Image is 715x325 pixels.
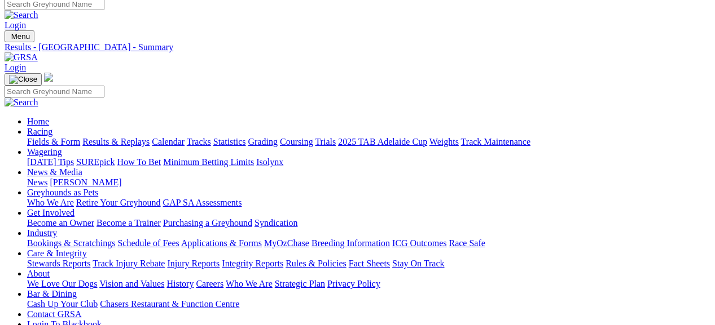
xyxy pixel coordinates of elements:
a: ICG Outcomes [392,238,446,248]
a: Grading [248,137,278,146]
a: SUREpick [76,157,115,167]
a: Racing [27,127,52,136]
div: Get Involved [27,218,710,228]
a: Rules & Policies [286,259,346,268]
div: Racing [27,137,710,147]
a: Results & Replays [82,137,150,146]
img: logo-grsa-white.png [44,73,53,82]
a: Fact Sheets [349,259,390,268]
a: Minimum Betting Limits [163,157,254,167]
a: Breeding Information [312,238,390,248]
a: GAP SA Assessments [163,198,242,207]
a: Calendar [152,137,185,146]
div: News & Media [27,177,710,188]
a: Industry [27,228,57,238]
a: Race Safe [449,238,485,248]
a: Bar & Dining [27,289,77,299]
a: We Love Our Dogs [27,279,97,288]
a: Fields & Form [27,137,80,146]
a: Purchasing a Greyhound [163,218,252,228]
a: Syndication [255,218,297,228]
a: Login [5,20,26,30]
a: Bookings & Scratchings [27,238,115,248]
a: Login [5,63,26,72]
a: Isolynx [256,157,283,167]
a: Chasers Restaurant & Function Centre [100,299,239,309]
a: Become an Owner [27,218,94,228]
a: Stay On Track [392,259,444,268]
a: Results - [GEOGRAPHIC_DATA] - Summary [5,42,710,52]
a: 2025 TAB Adelaide Cup [338,137,427,146]
a: Track Maintenance [461,137,530,146]
a: Integrity Reports [222,259,283,268]
a: Greyhounds as Pets [27,188,98,197]
input: Search [5,86,104,97]
a: News [27,177,47,187]
a: Retire Your Greyhound [76,198,161,207]
a: Cash Up Your Club [27,299,98,309]
img: Search [5,97,38,108]
div: Bar & Dining [27,299,710,309]
a: Statistics [213,137,246,146]
a: Weights [429,137,459,146]
a: Care & Integrity [27,248,87,258]
a: Privacy Policy [327,279,380,288]
a: Get Involved [27,208,74,217]
a: Vision and Values [99,279,164,288]
a: How To Bet [117,157,161,167]
a: Schedule of Fees [117,238,179,248]
a: Contact GRSA [27,309,81,319]
a: Tracks [187,137,211,146]
a: News & Media [27,167,82,177]
a: Who We Are [226,279,273,288]
a: Injury Reports [167,259,220,268]
a: Coursing [280,137,313,146]
a: Track Injury Rebate [93,259,165,268]
div: About [27,279,710,289]
a: Trials [315,137,336,146]
img: Search [5,10,38,20]
a: [PERSON_NAME] [50,177,121,187]
a: Home [27,117,49,126]
a: Who We Are [27,198,74,207]
div: Wagering [27,157,710,167]
a: Wagering [27,147,62,157]
a: Strategic Plan [275,279,325,288]
a: Careers [196,279,223,288]
button: Toggle navigation [5,73,42,86]
div: Industry [27,238,710,248]
img: Close [9,75,37,84]
a: About [27,269,50,278]
a: Applications & Forms [181,238,262,248]
a: [DATE] Tips [27,157,74,167]
a: MyOzChase [264,238,309,248]
div: Care & Integrity [27,259,710,269]
a: Stewards Reports [27,259,90,268]
img: GRSA [5,52,38,63]
a: Become a Trainer [96,218,161,228]
div: Greyhounds as Pets [27,198,710,208]
button: Toggle navigation [5,30,34,42]
a: History [166,279,194,288]
span: Menu [11,32,30,41]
